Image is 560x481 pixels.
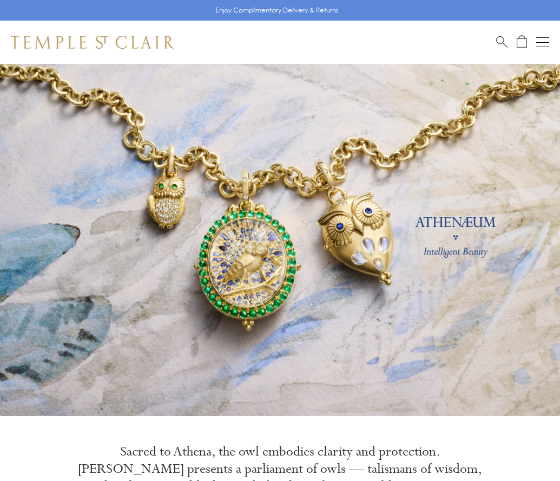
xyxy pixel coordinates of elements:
a: Open Shopping Bag [517,35,527,49]
img: Temple St. Clair [11,36,174,49]
a: Search [496,35,508,49]
p: Enjoy Complimentary Delivery & Returns [216,5,339,16]
button: Open navigation [536,36,549,49]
